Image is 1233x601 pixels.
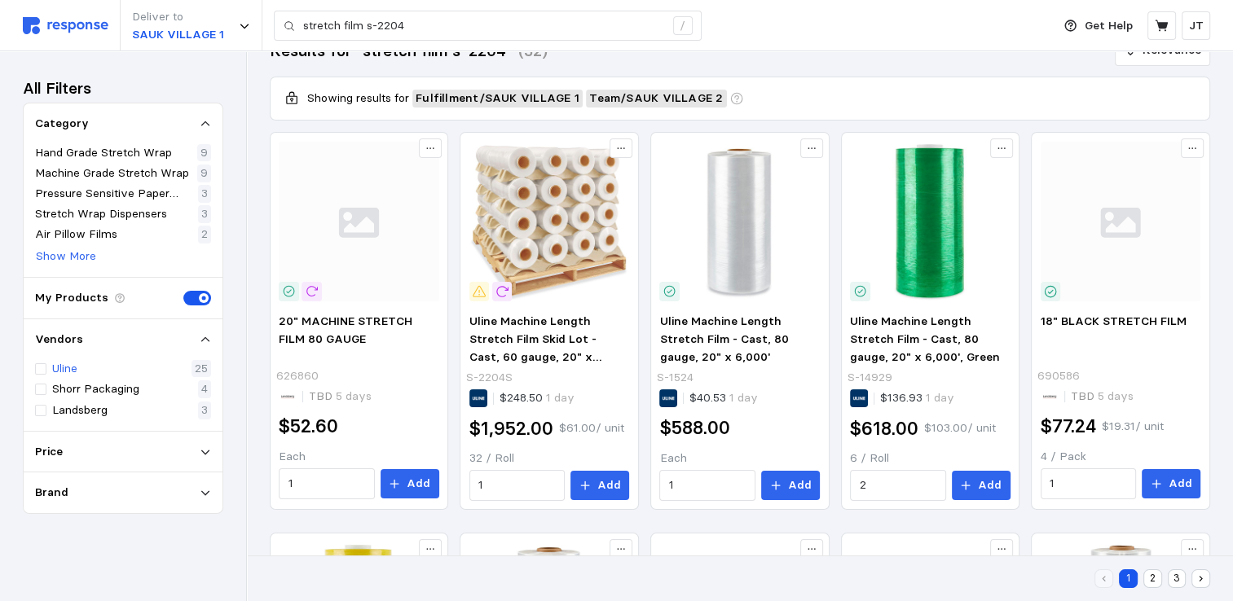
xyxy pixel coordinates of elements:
[35,205,167,223] p: Stretch Wrap Dispensers
[407,475,430,493] p: Add
[469,142,630,302] img: S-2204S
[52,360,77,378] p: Uline
[1041,414,1096,439] h2: $77.24
[1041,314,1187,328] span: 18" BLACK STRETCH FILM
[303,11,664,41] input: Search for a product name or SKU
[200,165,208,182] p: 9
[35,115,89,133] p: Category
[1071,388,1134,406] p: TBD
[1169,475,1192,493] p: Add
[35,289,108,307] p: My Products
[761,471,820,500] button: Add
[850,314,1000,363] span: Uline Machine Length Stretch Film - Cast, 80 gauge, 20" x 6,000', Green
[307,90,409,107] p: Showing results for
[923,390,954,405] span: 1 day
[597,476,621,494] p: Add
[657,369,694,387] p: S-1524
[570,471,629,500] button: Add
[35,443,63,461] p: Price
[850,416,918,441] h2: $618.00
[978,476,1002,494] p: Add
[132,26,224,44] p: SAUK VILLAGE 1
[35,484,68,502] p: Brand
[1094,388,1134,403] span: 5 days
[201,401,208,419] p: 3
[52,380,139,398] p: Shorr Packaging
[332,388,372,403] span: 5 days
[1182,11,1210,40] button: JT
[952,471,1011,500] button: Add
[589,90,723,107] span: Team / SAUK VILLAGE 2
[35,165,189,182] p: Machine Grade Stretch Wrap
[1037,367,1080,385] p: 690586
[276,367,319,385] p: 626860
[201,380,208,398] p: 4
[279,142,439,302] img: svg%3e
[23,17,108,34] img: svg%3e
[1142,469,1200,498] button: Add
[673,16,693,36] div: /
[1055,11,1143,42] button: Get Help
[132,8,224,26] p: Deliver to
[35,144,172,162] p: Hand Grade Stretch Wrap
[788,476,812,494] p: Add
[559,419,624,437] p: $61.00 / unit
[850,142,1011,302] img: S-14929
[466,369,513,387] p: S-2204S
[924,419,996,437] p: $103.00 / unit
[543,390,575,405] span: 1 day
[279,414,338,439] h2: $52.60
[1189,17,1204,35] p: JT
[23,77,91,99] h3: All Filters
[1041,448,1201,466] p: 4 / Pack
[880,389,954,407] p: $136.93
[860,471,937,500] input: Qty
[201,185,208,203] p: 3
[200,144,208,162] p: 9
[416,90,579,107] span: Fulfillment / SAUK VILLAGE 1
[309,388,372,406] p: TBD
[1041,142,1201,302] img: svg%3e
[279,448,439,466] p: Each
[36,248,96,265] p: Show More
[469,416,553,441] h2: $1,952.00
[500,389,575,407] p: $248.50
[478,471,556,500] input: Qty
[35,331,83,349] p: Vendors
[659,314,788,363] span: Uline Machine Length Stretch Film - Cast, 80 gauge, 20" x 6,000'
[288,469,366,498] input: Qty
[469,450,630,467] p: 32 / Roll
[1085,17,1133,35] p: Get Help
[469,314,601,381] span: Uline Machine Length Stretch Film Skid Lot - Cast, 60 gauge, 20" x 6,000'
[659,415,729,441] h2: $588.00
[201,226,208,243] p: 2
[1102,418,1164,436] p: $19.31 / unit
[201,205,208,223] p: 3
[1143,569,1162,588] button: 2
[35,185,195,203] p: Pressure Sensitive Paper Tape
[195,360,208,378] p: 25
[659,450,820,467] p: Each
[1119,569,1138,588] button: 1
[35,226,117,243] p: Air Pillow Films
[1050,469,1127,498] input: Qty
[689,389,758,407] p: $40.53
[381,469,439,498] button: Add
[669,471,746,500] input: Qty
[726,390,758,405] span: 1 day
[1168,569,1187,588] button: 3
[52,401,108,419] p: Landsberg
[35,247,97,266] button: Show More
[279,314,412,346] span: 20" MACHINE STRETCH FILM 80 GAUGE
[850,450,1011,467] p: 6 / Roll
[659,142,820,302] img: S-1524
[848,369,892,387] p: S-14929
